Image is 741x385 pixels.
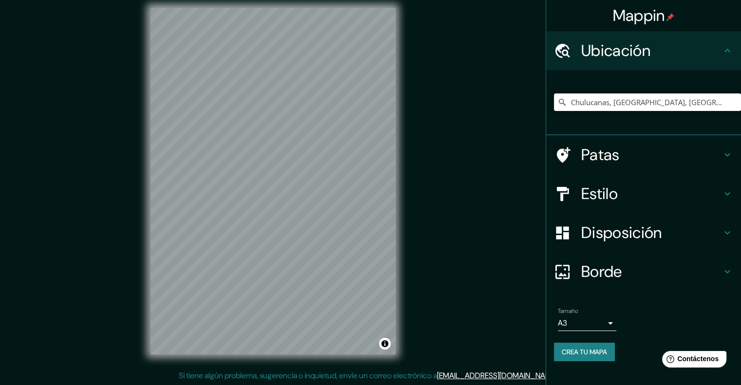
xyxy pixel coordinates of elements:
img: pin-icon.png [666,13,674,21]
font: Ubicación [581,40,650,61]
div: Borde [546,252,741,291]
font: Si tiene algún problema, sugerencia o inquietud, envíe un correo electrónico a [179,370,437,381]
div: Ubicación [546,31,741,70]
font: Estilo [581,183,618,204]
div: Patas [546,135,741,174]
button: Activar o desactivar atribución [379,338,391,349]
div: A3 [558,315,616,331]
font: A3 [558,318,567,328]
iframe: Lanzador de widgets de ayuda [654,347,730,374]
font: Tamaño [558,307,578,315]
canvas: Mapa [151,8,396,354]
input: Elige tu ciudad o zona [554,93,741,111]
a: [EMAIL_ADDRESS][DOMAIN_NAME] [437,370,557,381]
font: Crea tu mapa [562,348,607,356]
font: Borde [581,261,622,282]
button: Crea tu mapa [554,343,615,361]
font: Disposición [581,222,662,243]
font: Mappin [613,5,665,26]
font: Patas [581,145,620,165]
div: Estilo [546,174,741,213]
div: Disposición [546,213,741,252]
